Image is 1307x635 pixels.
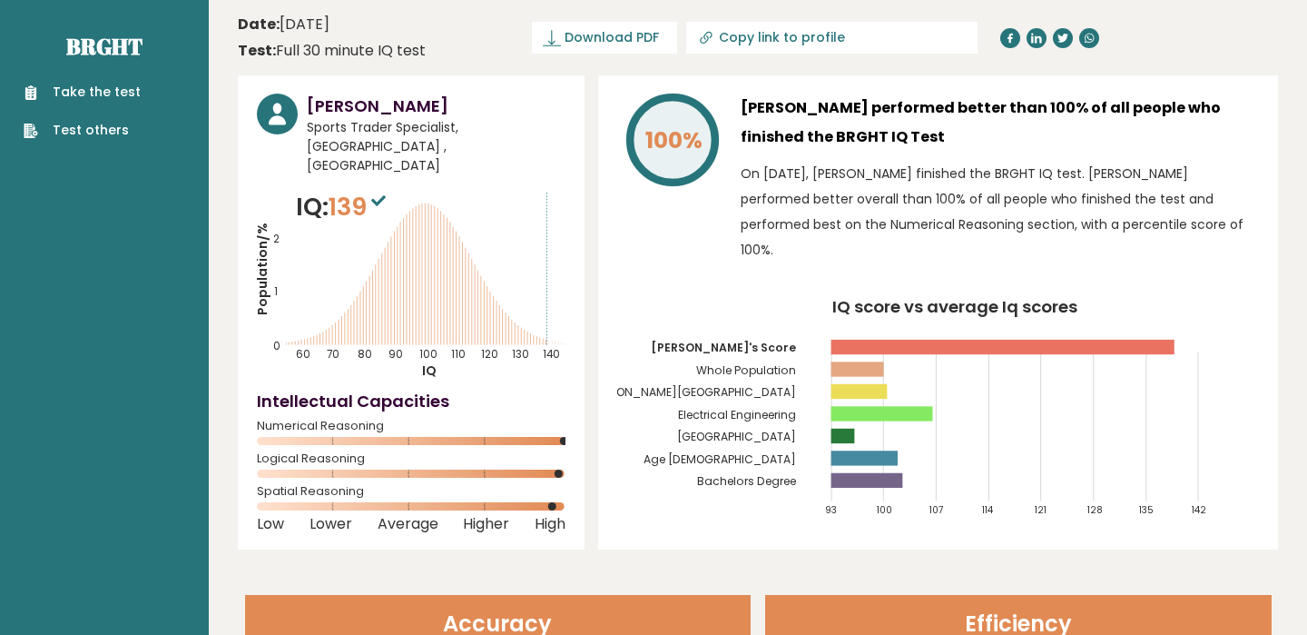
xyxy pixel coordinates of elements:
[651,340,796,355] tspan: [PERSON_NAME]'s Score
[238,14,329,35] time: [DATE]
[419,347,437,362] tspan: 100
[696,362,796,378] tspan: Whole Population
[310,521,352,528] span: Lower
[451,347,466,362] tspan: 110
[307,118,565,175] span: Sports Trader Specialist, [GEOGRAPHIC_DATA] , [GEOGRAPHIC_DATA]
[512,347,529,362] tspan: 130
[273,339,280,353] tspan: 0
[532,22,677,54] a: Download PDF
[878,503,893,517] tspan: 100
[644,451,796,467] tspan: Age [DEMOGRAPHIC_DATA]
[257,521,284,528] span: Low
[832,295,1077,318] tspan: IQ score vs average Iq scores
[274,284,278,299] tspan: 1
[1035,503,1047,517] tspan: 121
[535,521,565,528] span: High
[677,429,796,444] tspan: [GEOGRAPHIC_DATA]
[543,347,560,362] tspan: 140
[388,347,403,362] tspan: 90
[327,347,339,362] tspan: 70
[463,521,509,528] span: Higher
[982,503,993,517] tspan: 114
[257,455,565,462] span: Logical Reasoning
[257,422,565,430] span: Numerical Reasoning
[1087,503,1103,517] tspan: 128
[24,121,141,140] a: Test others
[24,83,141,102] a: Take the test
[307,94,565,118] h3: [PERSON_NAME]
[929,503,944,517] tspan: 107
[238,40,276,61] b: Test:
[422,362,437,380] tspan: IQ
[329,190,390,223] span: 139
[296,189,390,225] p: IQ:
[825,503,837,517] tspan: 93
[697,473,796,489] tspan: Bachelors Degree
[238,40,426,62] div: Full 30 minute IQ test
[741,161,1259,263] p: On [DATE], [PERSON_NAME] finished the BRGHT IQ test. [PERSON_NAME] performed better overall than ...
[273,232,280,246] tspan: 2
[1139,503,1154,517] tspan: 135
[645,124,703,156] tspan: 100%
[1192,503,1206,517] tspan: 142
[481,347,498,362] tspan: 120
[565,28,659,47] span: Download PDF
[741,94,1259,152] h3: [PERSON_NAME] performed better than 100% of all people who finished the BRGHT IQ Test
[296,347,310,362] tspan: 60
[257,488,565,495] span: Spatial Reasoning
[358,347,372,362] tspan: 80
[378,521,438,528] span: Average
[678,407,796,422] tspan: Electrical Engineering
[66,32,142,61] a: Brght
[585,384,796,400] tspan: [PERSON_NAME][GEOGRAPHIC_DATA]
[253,223,271,315] tspan: Population/%
[257,389,565,413] h4: Intellectual Capacities
[238,14,280,35] b: Date:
